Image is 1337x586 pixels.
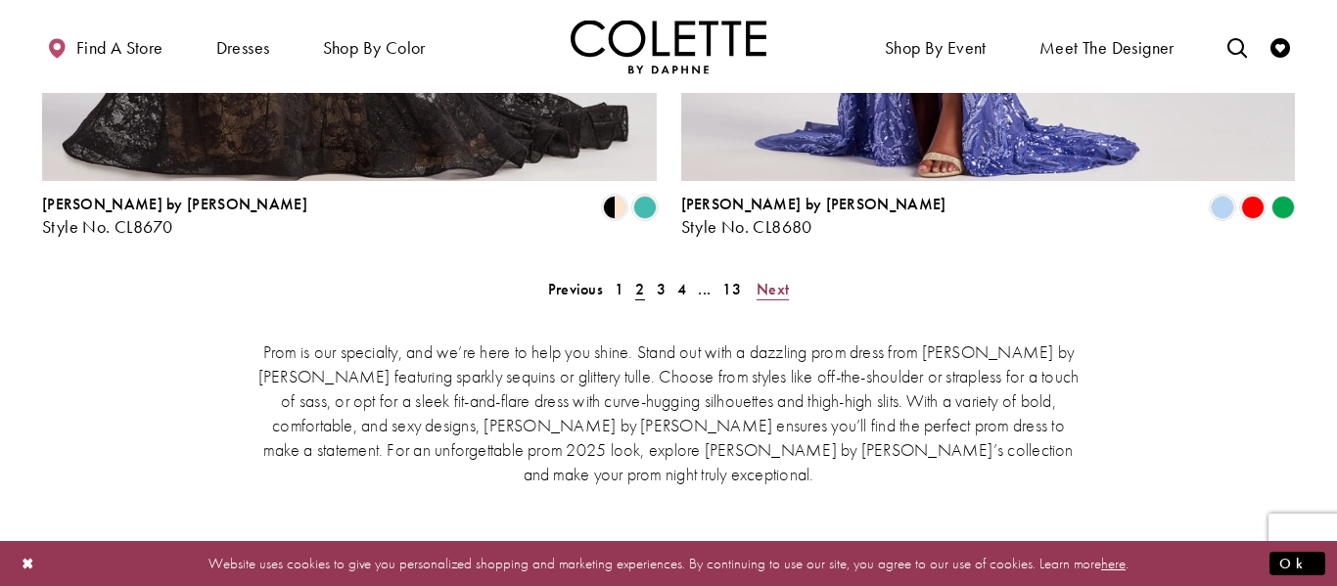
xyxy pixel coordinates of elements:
a: Toggle search [1222,20,1252,73]
i: Red [1241,196,1265,219]
button: Close Dialog [12,546,45,580]
span: ... [698,279,711,299]
span: Style No. CL8680 [681,215,812,238]
p: Prom is our specialty, and we’re here to help you shine. Stand out with a dazzling prom dress fro... [253,339,1084,486]
span: Shop By Event [885,38,987,58]
span: [PERSON_NAME] by [PERSON_NAME] [42,194,307,214]
p: Website uses cookies to give you personalized shopping and marketing experiences. By continuing t... [141,550,1196,576]
i: Black/Nude [603,196,626,219]
span: 13 [722,279,741,299]
a: 13 [716,275,747,303]
i: Periwinkle [1211,196,1234,219]
span: Current page [629,275,650,303]
a: Check Wishlist [1266,20,1295,73]
i: Turquoise [633,196,657,219]
i: Emerald [1271,196,1295,219]
span: Style No. CL8670 [42,215,172,238]
a: Meet the designer [1035,20,1179,73]
span: Dresses [211,20,275,73]
button: Submit Dialog [1269,551,1325,575]
img: Colette by Daphne [571,20,766,73]
span: Previous [548,279,603,299]
div: Colette by Daphne Style No. CL8670 [42,196,307,237]
span: 4 [677,279,686,299]
span: Next [757,279,789,299]
a: 1 [609,275,629,303]
a: 4 [671,275,692,303]
span: 1 [615,279,623,299]
span: Shop by color [323,38,426,58]
span: Shop By Event [880,20,991,73]
span: Dresses [216,38,270,58]
a: Find a store [42,20,167,73]
a: Prev Page [542,275,609,303]
span: 3 [657,279,666,299]
a: ... [692,275,716,303]
a: Next Page [751,275,795,303]
span: 2 [635,279,644,299]
a: 3 [651,275,671,303]
span: [PERSON_NAME] by [PERSON_NAME] [681,194,946,214]
span: Find a store [76,38,163,58]
a: here [1101,553,1126,572]
div: Colette by Daphne Style No. CL8680 [681,196,946,237]
a: Visit Home Page [571,20,766,73]
span: Shop by color [318,20,431,73]
span: Meet the designer [1039,38,1175,58]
